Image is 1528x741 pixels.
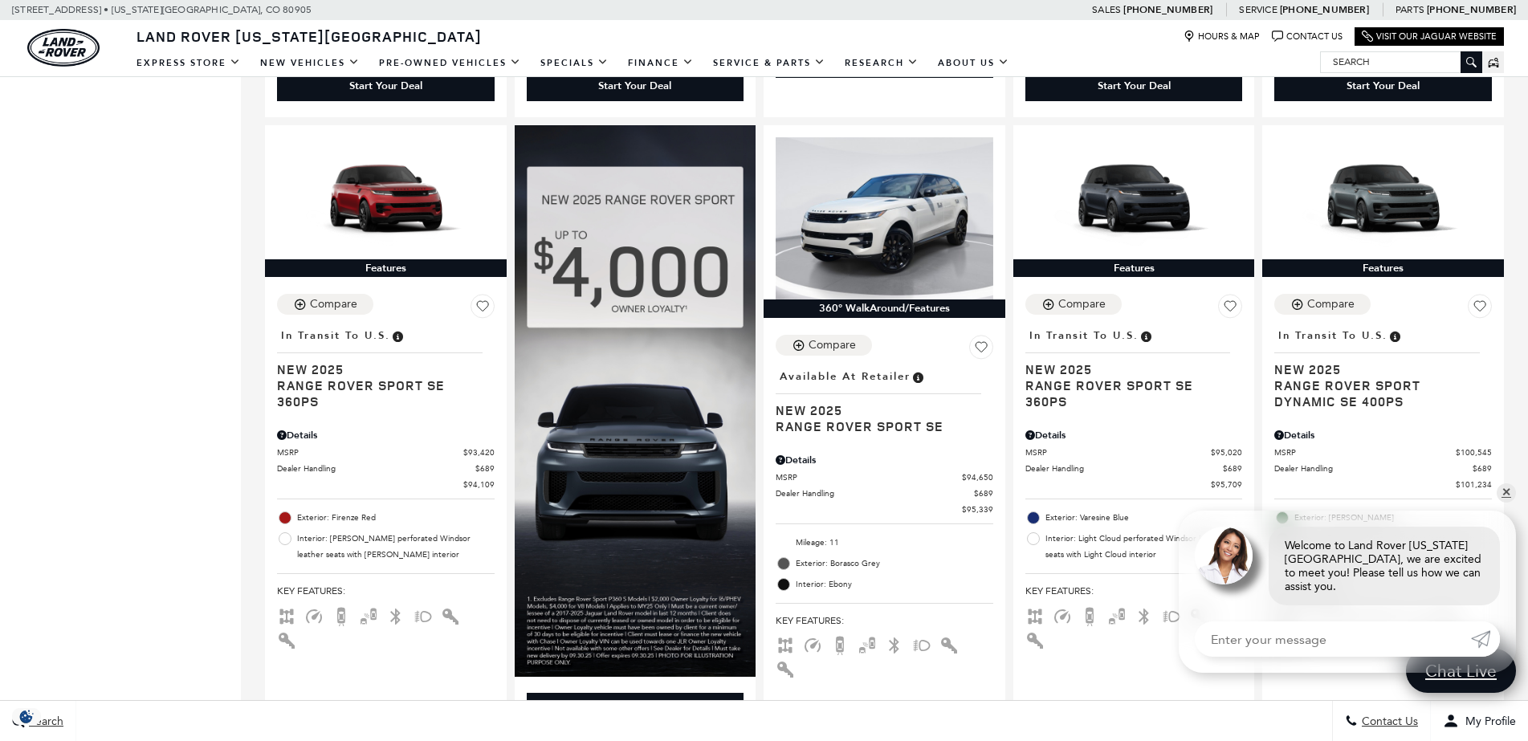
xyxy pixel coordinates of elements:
button: Compare Vehicle [1274,294,1371,315]
a: [PHONE_NUMBER] [1427,3,1516,16]
span: Backup Camera [332,609,351,621]
div: Features [1262,259,1504,277]
a: Research [835,49,928,77]
a: $101,234 [1274,478,1492,491]
span: Interior: Ebony [796,576,993,592]
div: Start Your Deal [349,79,422,93]
span: Dealer Handling [277,462,475,474]
span: AWD [776,638,795,649]
span: Interior Accents [441,609,460,621]
span: Contact Us [1358,715,1418,728]
div: Pricing Details - Range Rover Sport SE [776,453,993,467]
span: $689 [1223,462,1242,474]
div: Compare [809,338,856,352]
div: Compare [310,297,357,311]
button: Compare Vehicle [1025,294,1122,315]
span: $689 [1473,462,1492,474]
span: Dealer Handling [776,487,974,499]
a: In Transit to U.S.New 2025Range Rover Sport SE 360PS [1025,324,1243,409]
span: Interior: Light Cloud perforated Windsor leather seats with Light Cloud interior [1045,531,1243,563]
span: Keyless Entry [1025,633,1045,645]
span: Key Features : [1025,582,1243,600]
img: 2025 LAND ROVER Range Rover Sport SE 360PS [277,137,495,259]
div: Start Your Deal [598,79,671,93]
div: Compare [1058,297,1106,311]
span: Blind Spot Monitor [1107,609,1127,621]
a: New Vehicles [251,49,369,77]
span: $95,339 [962,503,993,515]
a: Contact Us [1272,31,1343,43]
button: Save Vehicle [471,294,495,324]
div: Features [265,259,507,277]
span: In Transit to U.S. [281,327,390,344]
span: Blind Spot Monitor [858,638,877,649]
img: 2025 LAND ROVER Range Rover Sport SE [776,137,993,300]
span: MSRP [1274,446,1456,458]
a: [PHONE_NUMBER] [1123,3,1212,16]
span: Bluetooth [885,638,904,649]
span: Range Rover Sport SE 360PS [277,377,483,409]
a: MSRP $95,020 [1025,446,1243,458]
span: Backup Camera [830,638,850,649]
span: Vehicle is in stock and ready for immediate delivery. Due to demand, availability is subject to c... [911,368,925,385]
span: Sales [1092,4,1121,15]
span: Backup Camera [1080,609,1099,621]
a: Submit [1471,621,1500,657]
div: Pricing Details - Range Rover Sport SE 360PS [277,428,495,442]
span: $95,020 [1211,446,1242,458]
a: $95,339 [776,503,993,515]
a: In Transit to U.S.New 2025Range Rover Sport Dynamic SE 400PS [1274,324,1492,409]
a: Hours & Map [1184,31,1260,43]
a: Available at RetailerNew 2025Range Rover Sport SE [776,365,993,434]
span: $689 [475,462,495,474]
span: Vehicle has shipped from factory of origin. Estimated time of delivery to Retailer is on average ... [1139,327,1153,344]
a: MSRP $100,545 [1274,446,1492,458]
span: New 2025 [277,361,483,377]
img: 2025 LAND ROVER Range Rover Sport Dynamic SE 400PS [1274,137,1492,259]
span: Available at Retailer [780,368,911,385]
button: Compare Vehicle [277,294,373,315]
div: Features [1013,259,1255,277]
span: Interior Accents [939,638,959,649]
a: Dealer Handling $689 [1025,462,1243,474]
button: Save Vehicle [969,335,993,365]
img: Opt-Out Icon [8,708,45,725]
span: AWD [277,609,296,621]
a: Dealer Handling $689 [277,462,495,474]
img: 2025 LAND ROVER Range Rover Sport SE 360PS [1025,137,1243,259]
a: Dealer Handling $689 [1274,462,1492,474]
a: Pre-Owned Vehicles [369,49,531,77]
a: Service & Parts [703,49,835,77]
span: Parts [1396,4,1424,15]
li: Mileage: 11 [776,532,993,553]
a: Visit Our Jaguar Website [1362,31,1497,43]
span: Fog Lights [414,609,433,621]
span: Service [1239,4,1277,15]
span: $94,109 [463,478,495,491]
div: Pricing Details - Range Rover Sport Dynamic SE 400PS [1274,428,1492,442]
span: $94,650 [962,471,993,483]
div: 360° WalkAround/Features [764,299,1005,317]
span: Bluetooth [386,609,405,621]
span: Adaptive Cruise Control [304,609,324,621]
span: Range Rover Sport SE [776,418,981,434]
div: Start Your Deal [527,71,744,101]
span: MSRP [277,446,463,458]
span: MSRP [776,471,962,483]
button: Open user profile menu [1431,701,1528,741]
span: Adaptive Cruise Control [1053,609,1072,621]
span: Dealer Handling [1025,462,1224,474]
a: Dealer Handling $689 [776,487,993,499]
input: Search [1321,52,1481,71]
nav: Main Navigation [127,49,1019,77]
a: [PHONE_NUMBER] [1280,3,1369,16]
a: Land Rover [US_STATE][GEOGRAPHIC_DATA] [127,26,491,46]
section: Click to Open Cookie Consent Modal [8,708,45,725]
span: In Transit to U.S. [1029,327,1139,344]
span: Bluetooth [1135,609,1154,621]
div: Schedule Test Drive [527,693,744,723]
span: Key Features : [776,612,993,629]
a: Finance [618,49,703,77]
span: New 2025 [1025,361,1231,377]
span: $101,234 [1456,478,1492,491]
